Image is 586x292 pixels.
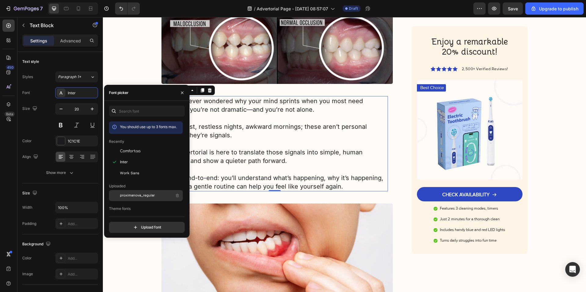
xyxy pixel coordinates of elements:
button: Save [503,2,523,15]
p: Best Choice [317,68,341,74]
div: Font [22,90,30,96]
div: Width [22,205,32,210]
div: 450 [6,65,15,70]
div: Rich Text Editor. Editing area: main [59,79,285,174]
div: Font picker [109,90,128,96]
a: CHECK AVAILABILITY [314,170,419,185]
span: Draft [349,6,358,11]
p: Turns daily struggles into fun time [337,221,402,226]
div: Beta [5,112,15,117]
div: Image [22,271,33,277]
div: Open Intercom Messenger [565,262,580,277]
p: Settings [30,38,47,44]
span: Advertorial Page - [DATE] 08:57:07 [257,5,328,12]
p: Advanced [60,38,81,44]
div: Add... [68,221,96,227]
span: Inter [120,159,128,165]
div: Text Block [66,70,87,76]
iframe: Design area [103,17,586,292]
span: proximanova_regular [120,193,155,198]
p: Features 3 cleaning modes, timers [337,189,402,194]
div: Styles [22,74,33,80]
div: Inter [68,90,96,96]
img: gempages_432750572815254551-0d7e7525-506e-417f-9cca-36dbc4333d8d.webp [314,63,419,163]
button: Upload font [109,222,185,233]
div: Padding [22,221,36,226]
input: Auto [56,202,98,213]
input: Search font [109,106,185,117]
span: Save [508,6,518,11]
div: Align [22,153,39,161]
p: Recently [109,139,124,144]
p: Uploaded [109,183,125,189]
div: Background [22,240,52,248]
span: Paragraph 1* [58,74,81,80]
button: Paragraph 1* [55,71,98,82]
p: Text Block [30,22,81,29]
p: If you’ve ever wondered why your mind sprints when you most need stillness, you’re not dramatic—a... [59,80,285,97]
div: Add... [68,256,96,261]
div: Size [22,189,38,197]
span: / [254,5,255,12]
div: Upload font [132,224,161,230]
button: Upgrade to publish [525,2,584,15]
button: 7 [2,2,45,15]
div: 1C1C1E [68,139,96,144]
p: Just 2 minutes for a thorough clean [337,200,402,205]
p: This advertorial is here to translate those signals into simple, human language and show a quiete... [59,131,285,148]
span: 2,500+ Verified Reviews! [359,49,405,54]
p: 7 [40,5,43,12]
div: Show more [46,170,74,176]
div: Size [22,105,38,113]
div: Undo/Redo [115,2,140,15]
div: Add... [68,272,96,277]
span: Work Sans [120,170,139,176]
div: Color [22,255,32,261]
p: Tight chest, restless nights, awkward mornings; these aren’t personal failures, they’re signals. [59,105,285,122]
p: Read it end-to-end: you’ll understand what’s happening, why it’s happening, and how a gentle rout... [59,157,285,174]
p: Includes handy blue and red LED lights [337,210,402,215]
p: Theme fonts [109,206,131,211]
div: Upgrade to publish [530,5,578,12]
div: Text style [22,59,39,64]
p: CHECK AVAILABILITY [339,175,387,181]
span: You should use up to 3 fonts max. [120,124,177,129]
div: Color [22,138,32,144]
h2: Enjoy a remarkable 20% discount! [319,19,415,41]
span: Comfortaa [120,148,140,154]
button: Show more [22,167,98,178]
